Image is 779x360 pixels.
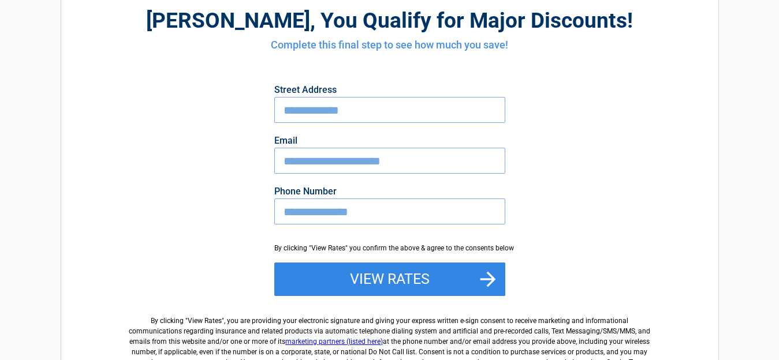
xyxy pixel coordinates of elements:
[125,6,655,35] h2: , You Qualify for Major Discounts!
[274,262,505,296] button: View Rates
[285,337,383,346] a: marketing partners (listed here)
[274,187,505,196] label: Phone Number
[188,317,222,325] span: View Rates
[274,243,505,253] div: By clicking "View Rates" you confirm the above & agree to the consents below
[146,8,310,33] span: [PERSON_NAME]
[125,37,655,52] h4: Complete this final step to see how much you save!
[274,85,505,95] label: Street Address
[274,136,505,145] label: Email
